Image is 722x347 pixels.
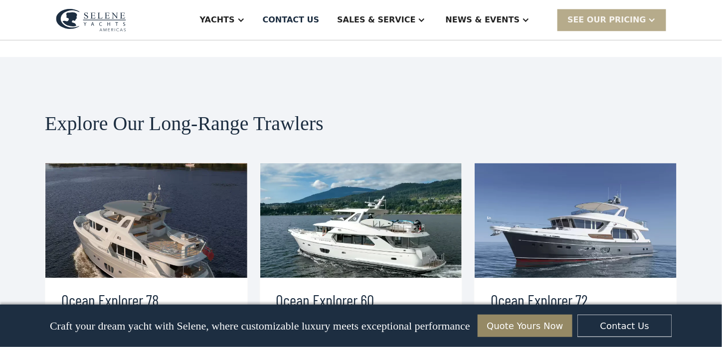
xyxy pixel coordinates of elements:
[491,288,661,312] h3: Ocean Explorer 72
[56,8,126,31] img: logo
[446,14,520,26] div: News & EVENTS
[45,113,677,135] h2: Explore Our Long-Range Trawlers
[276,288,446,312] h3: Ocean Explorer 60
[557,9,666,30] div: SEE Our Pricing
[50,320,470,333] p: Craft your dream yacht with Selene, where customizable luxury meets exceptional performance
[200,14,235,26] div: Yachts
[61,288,231,312] h3: Ocean Explorer 78
[263,14,320,26] div: Contact US
[577,315,672,337] a: Contact Us
[337,14,415,26] div: Sales & Service
[478,315,572,337] a: Quote Yours Now
[567,14,646,26] div: SEE Our Pricing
